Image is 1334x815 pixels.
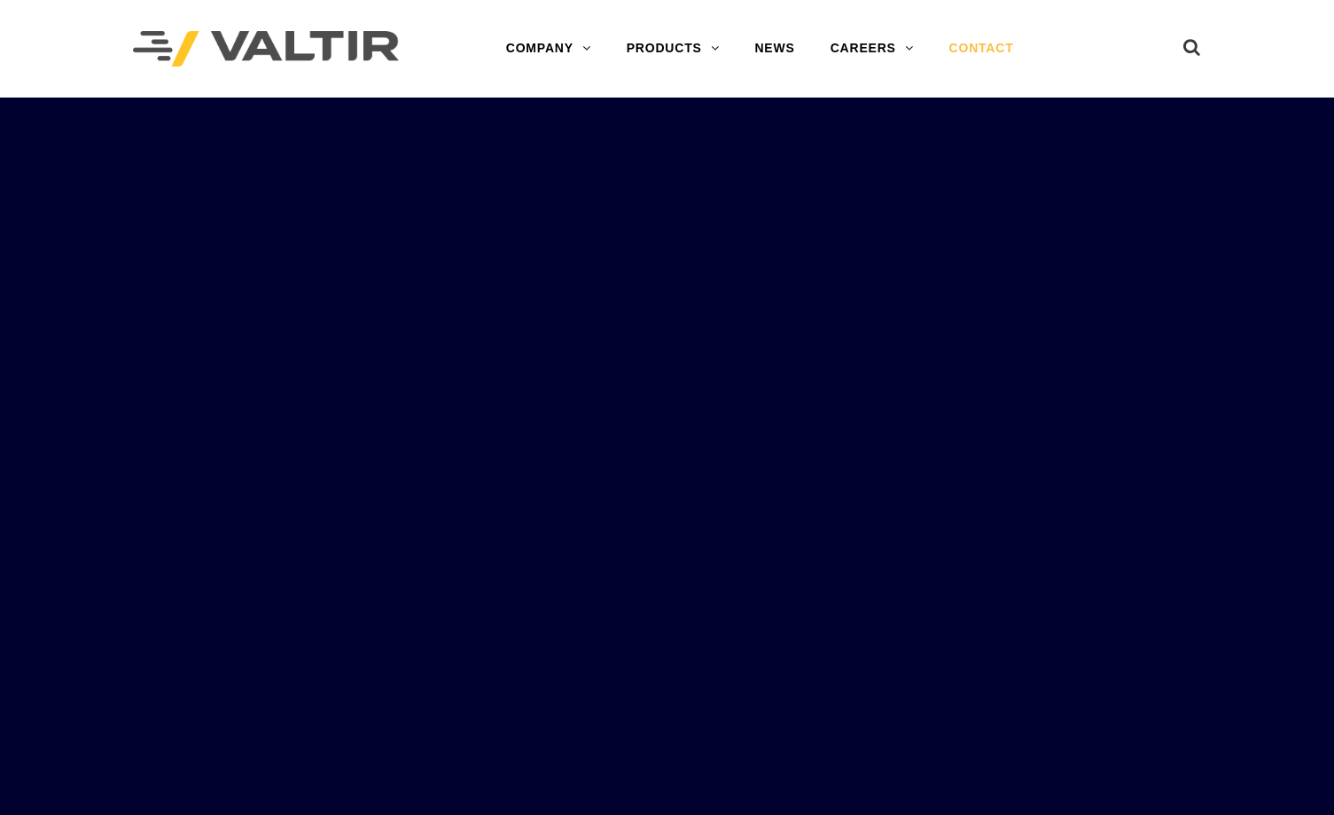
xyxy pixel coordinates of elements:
a: PRODUCTS [609,31,737,67]
a: NEWS [737,31,812,67]
img: Valtir [133,31,399,67]
a: CONTACT [932,31,1032,67]
a: CAREERS [813,31,932,67]
a: COMPANY [488,31,609,67]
